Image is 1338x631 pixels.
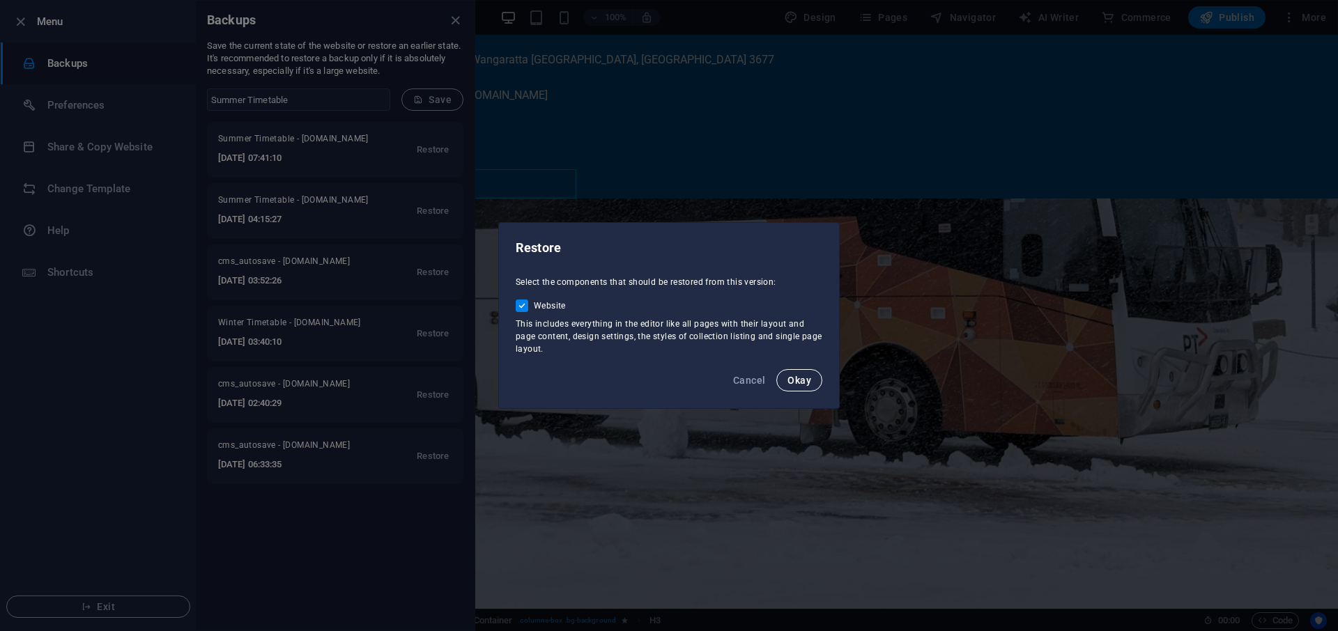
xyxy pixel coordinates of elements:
[728,369,771,391] button: Cancel
[516,277,776,287] span: Select the components that should be restored from this version:
[516,319,822,354] span: This includes everything in the editor like all pages with their layout and page content, design ...
[733,375,765,386] span: Cancel
[534,300,566,311] span: Website
[516,240,822,256] h2: Restore
[776,369,822,391] button: Okay
[32,560,40,568] button: 1
[787,375,811,386] span: Okay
